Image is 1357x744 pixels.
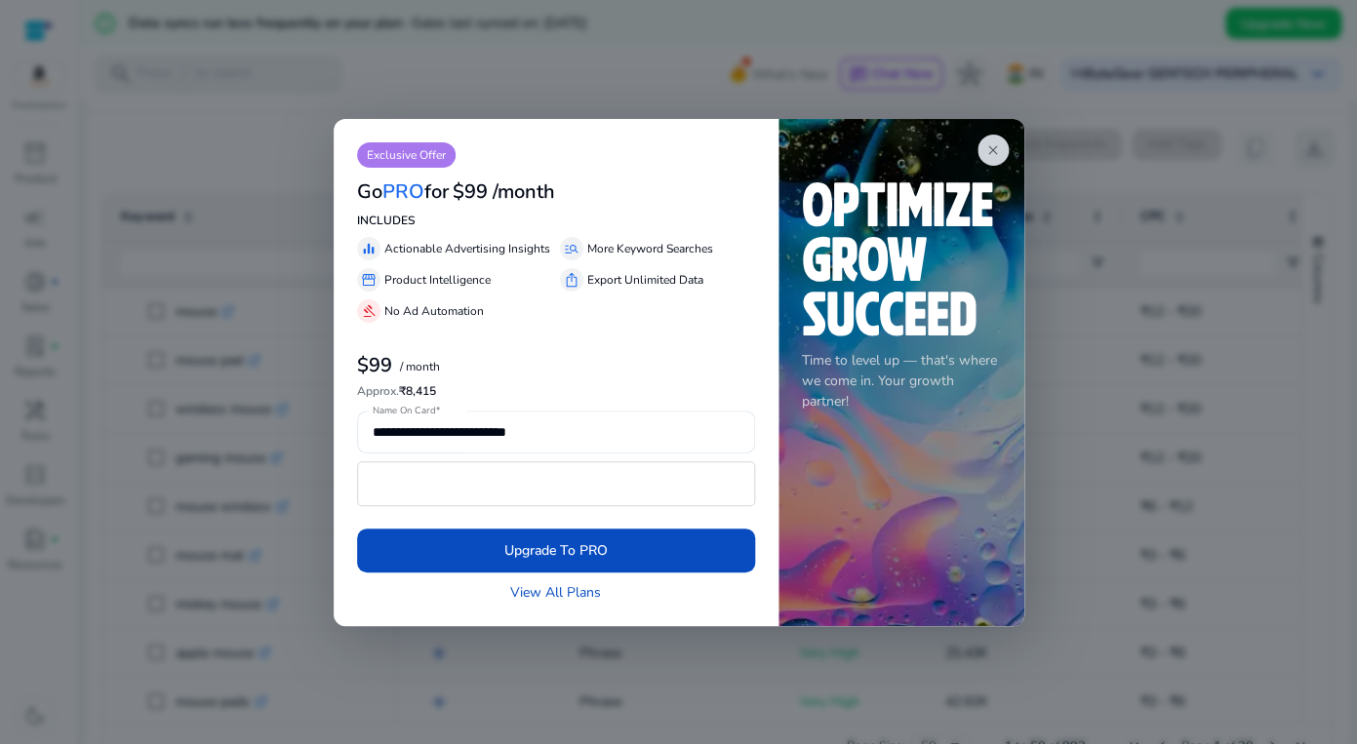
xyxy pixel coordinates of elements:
span: Approx. [357,383,399,399]
span: equalizer [361,241,377,256]
p: Actionable Advertising Insights [384,240,550,257]
span: storefront [361,272,377,288]
b: $99 [357,352,392,378]
p: / month [400,361,440,373]
p: Product Intelligence [384,271,491,289]
p: More Keyword Searches [587,240,713,257]
h3: $99 /month [453,180,555,204]
h6: ₹8,415 [357,384,755,398]
span: Upgrade To PRO [504,540,608,561]
p: No Ad Automation [384,302,484,320]
h3: Go for [357,180,449,204]
p: Exclusive Offer [357,142,456,168]
a: View All Plans [510,582,601,603]
span: PRO [382,178,424,205]
p: INCLUDES [357,212,755,229]
span: ios_share [564,272,579,288]
span: gavel [361,303,377,319]
button: Upgrade To PRO [357,529,755,572]
p: Export Unlimited Data [587,271,703,289]
iframe: Secure payment input frame [368,464,744,503]
span: close [985,142,1001,158]
span: manage_search [564,241,579,256]
p: Time to level up — that's where we come in. Your growth partner! [802,350,1001,411]
mat-label: Name On Card [373,405,435,418]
